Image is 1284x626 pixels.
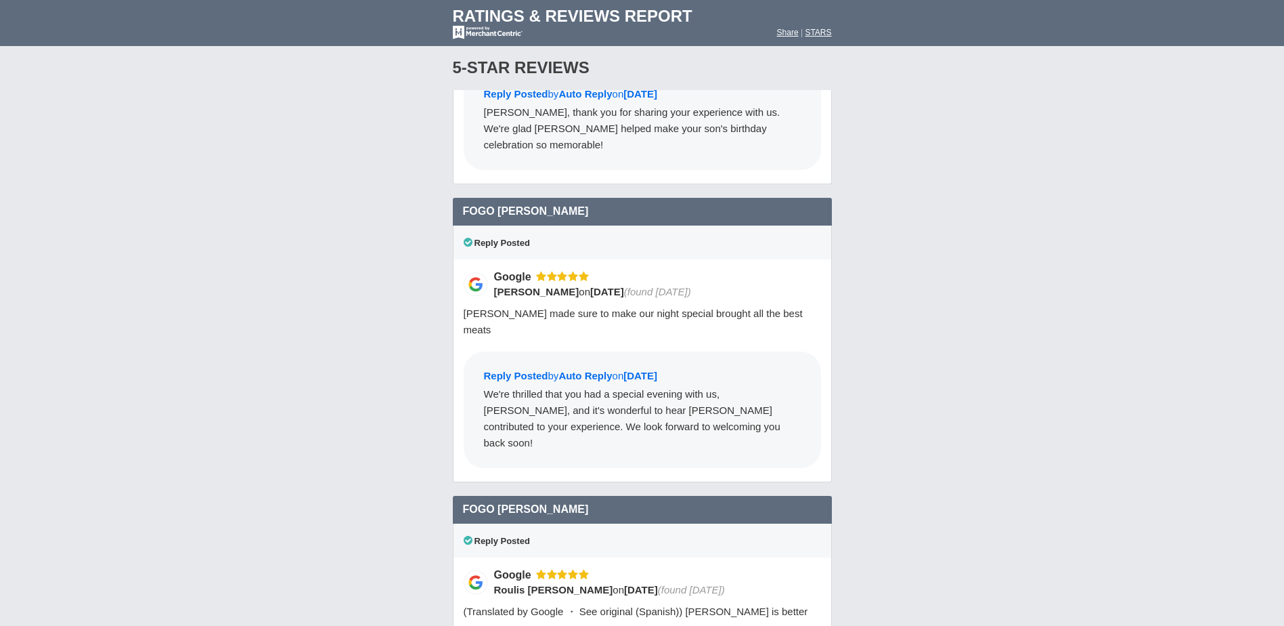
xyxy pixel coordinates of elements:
div: Google [494,270,536,284]
span: (found [DATE]) [624,286,691,297]
div: Google [494,568,536,582]
span: Reply Posted [464,536,530,546]
span: [DATE] [623,370,657,381]
span: (Translated by Google ・ See original (Spanish)) [PERSON_NAME] is better [464,606,808,617]
div: by on [484,87,801,104]
div: We're thrilled that you had a special evening with us, [PERSON_NAME], and it's wonderful to hear ... [484,386,801,451]
span: Auto Reply [558,88,612,100]
span: | [801,28,803,37]
span: [PERSON_NAME] made sure to make our night special brought all the best meats [464,308,803,335]
div: 5-Star Reviews [453,45,832,90]
span: [PERSON_NAME] [494,286,579,297]
a: Share [777,28,799,37]
span: [DATE] [624,584,658,596]
span: (found [DATE]) [658,584,725,596]
span: Fogo [PERSON_NAME] [463,503,589,515]
span: Reply Posted [464,238,530,248]
span: Reply Posted [484,370,548,381]
span: Reply Posted [484,88,548,100]
img: mc-powered-by-logo-white-103.png [453,26,523,39]
div: [PERSON_NAME], thank you for sharing your experience with us. We're glad [PERSON_NAME] helped mak... [484,104,801,153]
span: Auto Reply [558,370,612,381]
div: on [494,285,812,299]
img: Google [464,570,487,594]
span: [DATE] [623,88,657,100]
div: on [494,583,812,597]
span: [DATE] [590,286,624,297]
img: Google [464,272,487,296]
a: STARS [805,28,831,37]
span: Roulis [PERSON_NAME] [494,584,613,596]
span: Fogo [PERSON_NAME] [463,205,589,217]
div: by on [484,369,801,386]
